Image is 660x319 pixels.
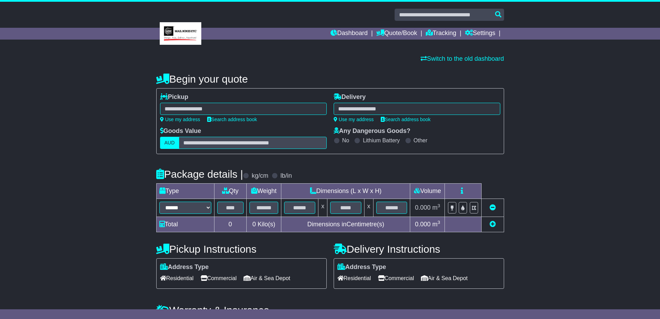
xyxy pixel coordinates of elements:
span: Commercial [201,273,237,284]
span: Commercial [378,273,414,284]
a: Use my address [160,117,200,122]
td: Dimensions (L x W x H) [281,184,410,199]
td: x [318,199,327,217]
h4: Delivery Instructions [334,243,504,255]
label: Goods Value [160,127,201,135]
span: Residential [337,273,371,284]
img: MBE Malvern [160,22,201,45]
label: kg/cm [252,172,268,180]
a: Use my address [334,117,374,122]
sup: 3 [438,220,440,225]
td: Qty [214,184,246,199]
td: Total [156,217,214,232]
label: lb/in [280,172,292,180]
h4: Begin your quote [156,73,504,85]
label: Other [414,137,428,144]
a: Tracking [426,28,456,40]
span: 0.000 [415,221,431,228]
td: Kilo(s) [246,217,281,232]
label: AUD [160,137,179,149]
label: No [342,137,349,144]
a: Search address book [207,117,257,122]
span: Residential [160,273,194,284]
label: Lithium Battery [363,137,400,144]
td: x [364,199,373,217]
span: m [432,221,440,228]
span: m [432,204,440,211]
a: Dashboard [331,28,368,40]
h4: Package details | [156,168,243,180]
label: Address Type [160,263,209,271]
span: Air & Sea Depot [244,273,290,284]
a: Switch to the old dashboard [421,55,504,62]
span: 0.000 [415,204,431,211]
label: Address Type [337,263,386,271]
a: Add new item [490,221,496,228]
h4: Warranty & Insurance [156,304,504,316]
td: Volume [410,184,445,199]
a: Search address book [381,117,431,122]
td: Type [156,184,214,199]
span: Air & Sea Depot [421,273,468,284]
td: Dimensions in Centimetre(s) [281,217,410,232]
a: Quote/Book [376,28,417,40]
label: Delivery [334,93,366,101]
td: Weight [246,184,281,199]
span: 0 [252,221,256,228]
sup: 3 [438,203,440,208]
a: Settings [465,28,495,40]
label: Pickup [160,93,188,101]
h4: Pickup Instructions [156,243,327,255]
a: Remove this item [490,204,496,211]
td: 0 [214,217,246,232]
label: Any Dangerous Goods? [334,127,411,135]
